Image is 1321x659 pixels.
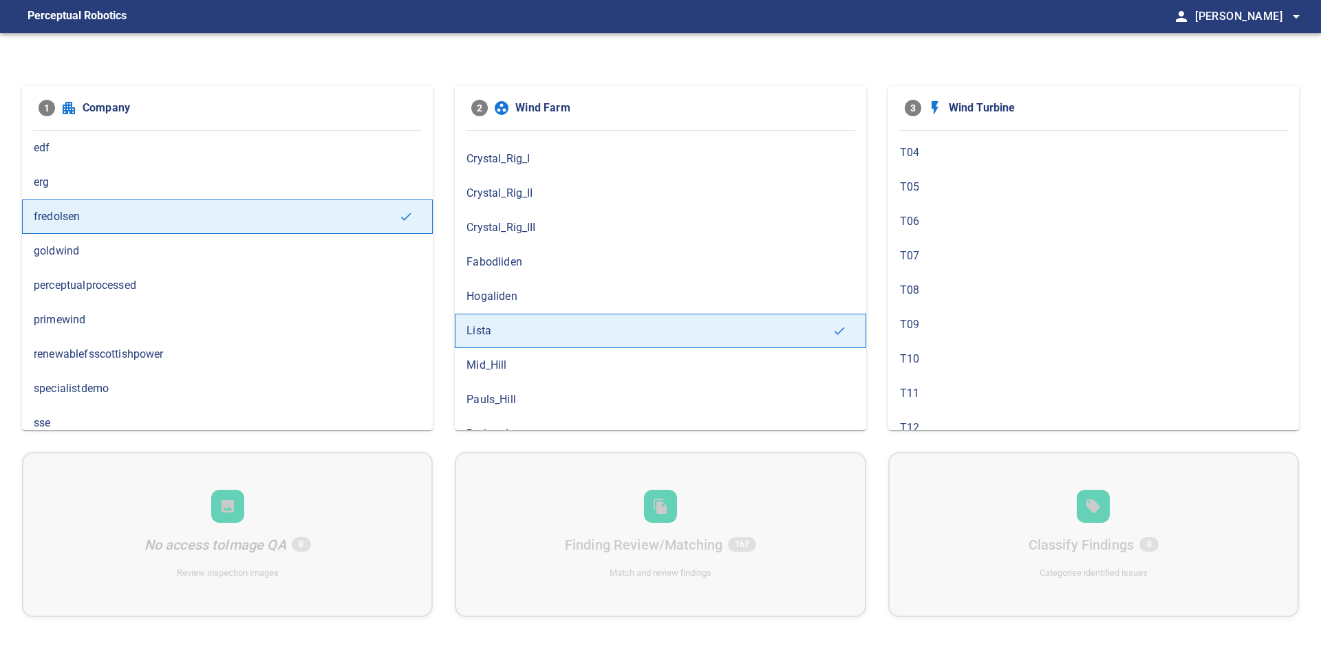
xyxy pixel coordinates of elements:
[22,234,433,268] div: goldwind
[949,100,1282,116] span: Wind Turbine
[900,213,1287,230] span: T06
[466,219,854,236] span: Crystal_Rig_III
[34,174,421,191] span: erg
[34,415,421,431] span: sse
[888,204,1299,239] div: T06
[888,170,1299,204] div: T05
[900,179,1287,195] span: T05
[22,337,433,371] div: renewablefsscottishpower
[471,100,488,116] span: 2
[466,323,832,339] span: Lista
[900,385,1287,402] span: T11
[905,100,921,116] span: 3
[888,307,1299,342] div: T09
[466,288,854,305] span: Hogaliden
[34,380,421,397] span: specialistdemo
[34,243,421,259] span: goldwind
[466,357,854,374] span: Mid_Hill
[34,140,421,156] span: edf
[900,316,1287,333] span: T09
[22,268,433,303] div: perceptualprocessed
[455,210,866,245] div: Crystal_Rig_III
[34,312,421,328] span: primewind
[455,245,866,279] div: Fabodliden
[455,142,866,176] div: Crystal_Rig_I
[888,411,1299,445] div: T12
[455,382,866,417] div: Pauls_Hill
[455,348,866,382] div: Mid_Hill
[22,303,433,337] div: primewind
[900,420,1287,436] span: T12
[1288,8,1304,25] span: arrow_drop_down
[888,136,1299,170] div: T04
[466,185,854,202] span: Crystal_Rig_II
[466,426,854,442] span: Rothes_I
[900,144,1287,161] span: T04
[455,279,866,314] div: Hogaliden
[83,100,416,116] span: Company
[455,314,866,348] div: Lista
[900,248,1287,264] span: T07
[515,100,849,116] span: Wind Farm
[34,208,399,225] span: fredolsen
[455,417,866,451] div: Rothes_I
[888,376,1299,411] div: T11
[22,406,433,440] div: sse
[28,6,127,28] figcaption: Perceptual Robotics
[888,273,1299,307] div: T08
[1190,3,1304,30] button: [PERSON_NAME]
[888,239,1299,273] div: T07
[34,346,421,363] span: renewablefsscottishpower
[466,254,854,270] span: Fabodliden
[1195,7,1304,26] span: [PERSON_NAME]
[22,199,433,234] div: fredolsen
[34,277,421,294] span: perceptualprocessed
[22,371,433,406] div: specialistdemo
[455,176,866,210] div: Crystal_Rig_II
[466,391,854,408] span: Pauls_Hill
[22,165,433,199] div: erg
[900,282,1287,299] span: T08
[466,151,854,167] span: Crystal_Rig_I
[39,100,55,116] span: 1
[888,342,1299,376] div: T10
[1173,8,1190,25] span: person
[22,131,433,165] div: edf
[900,351,1287,367] span: T10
